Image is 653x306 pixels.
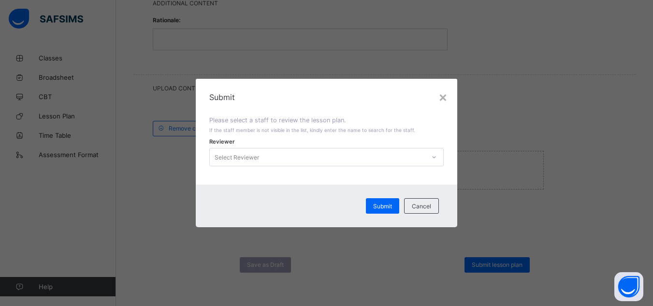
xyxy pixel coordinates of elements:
span: Submit [209,92,443,102]
button: Open asap [614,272,643,301]
div: × [438,88,448,105]
span: Cancel [412,203,431,210]
span: Reviewer [209,138,235,145]
span: Submit [373,203,392,210]
div: Select Reviewer [215,148,259,166]
span: If the staff member is not visible in the list, kindly enter the name to search for the staff. [209,127,415,133]
span: Please select a staff to review the lesson plan. [209,117,346,124]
